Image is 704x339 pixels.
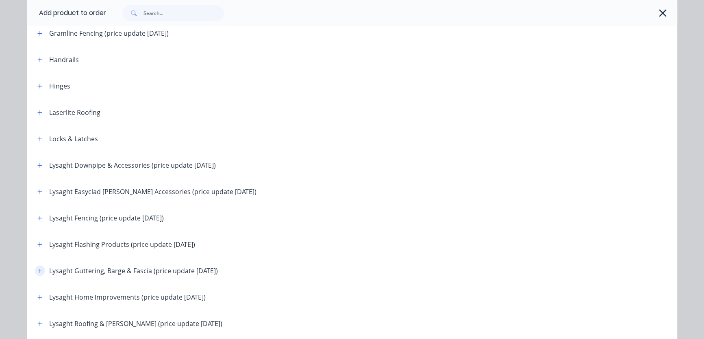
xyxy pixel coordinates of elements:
[49,55,79,65] div: Handrails
[49,266,218,276] div: Lysaght Guttering, Barge & Fascia (price update [DATE])
[49,292,206,302] div: Lysaght Home Improvements (price update [DATE])
[49,28,169,38] div: Gramline Fencing (price update [DATE])
[49,319,222,328] div: Lysaght Roofing & [PERSON_NAME] (price update [DATE])
[49,134,98,144] div: Locks & Latches
[49,240,195,249] div: Lysaght Flashing Products (price update [DATE])
[49,187,256,196] div: Lysaght Easyclad [PERSON_NAME] Accessories (price update [DATE])
[49,108,100,117] div: Laserlite Roofing
[143,5,224,21] input: Search...
[49,213,164,223] div: Lysaght Fencing (price update [DATE])
[49,81,70,91] div: Hinges
[49,160,216,170] div: Lysaght Downpipe & Accessories (price update [DATE])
